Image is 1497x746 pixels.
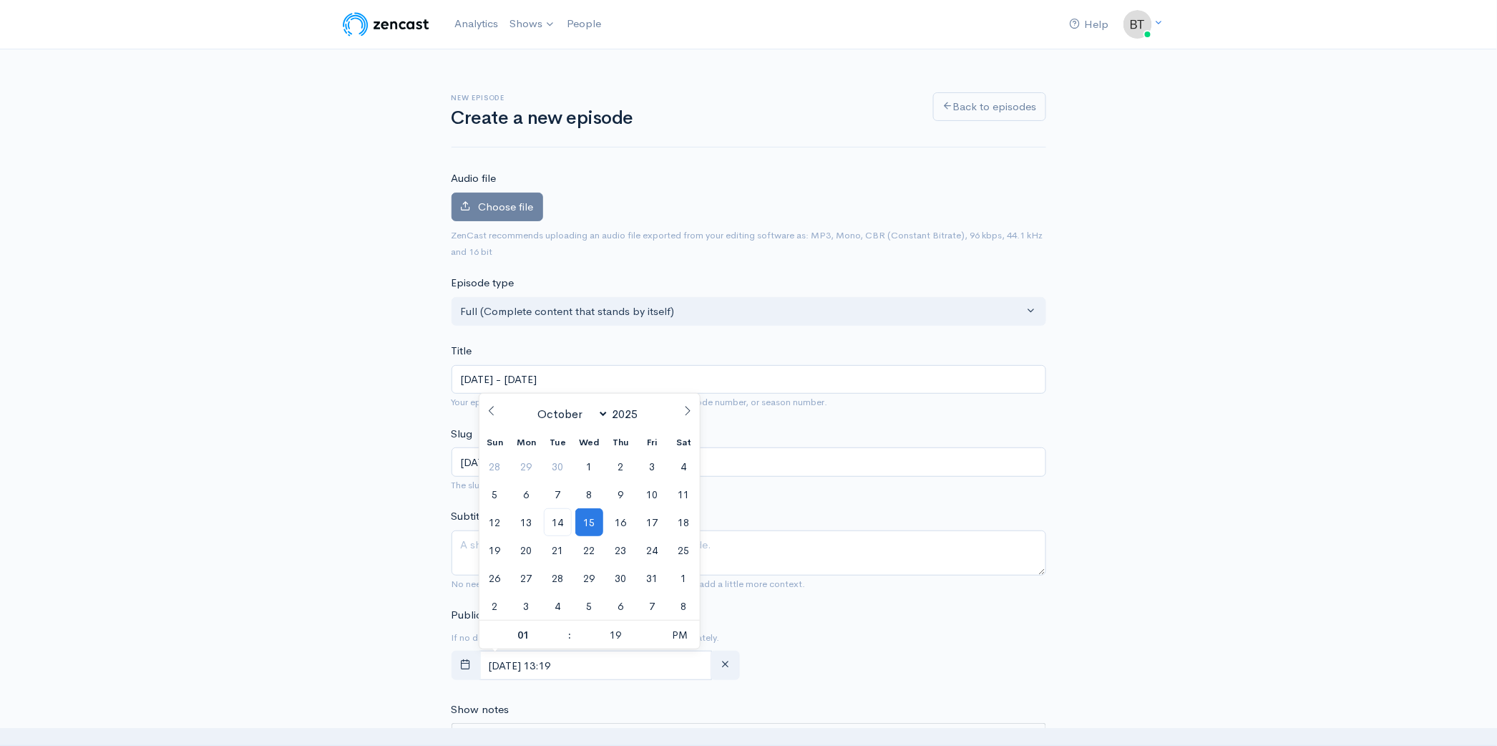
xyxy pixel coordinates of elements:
span: November 4, 2025 [544,592,572,620]
input: Year [609,407,648,422]
img: ZenCast Logo [341,10,431,39]
span: Tue [542,438,574,447]
button: Full (Complete content that stands by itself) [452,297,1046,326]
span: October 29, 2025 [575,564,603,592]
span: Sun [479,438,511,447]
h6: New episode [452,94,916,102]
span: October 24, 2025 [638,536,666,564]
span: October 4, 2025 [670,452,698,480]
span: November 7, 2025 [638,592,666,620]
span: September 29, 2025 [512,452,540,480]
span: October 7, 2025 [544,480,572,508]
button: clear [711,651,740,680]
span: October 30, 2025 [607,564,635,592]
span: November 8, 2025 [670,592,698,620]
label: Show notes [452,702,509,718]
input: title-of-episode [452,447,1046,477]
span: November 5, 2025 [575,592,603,620]
span: September 28, 2025 [481,452,509,480]
span: Click to toggle [660,621,699,649]
span: October 19, 2025 [481,536,509,564]
span: October 15, 2025 [575,508,603,536]
span: October 11, 2025 [670,480,698,508]
span: October 17, 2025 [638,508,666,536]
span: September 30, 2025 [544,452,572,480]
button: toggle [452,651,481,680]
span: October 21, 2025 [544,536,572,564]
span: : [567,621,572,649]
label: Audio file [452,170,497,187]
a: Analytics [449,9,504,39]
span: October 20, 2025 [512,536,540,564]
span: November 1, 2025 [670,564,698,592]
small: Your episode title should include your podcast title, episode number, or season number. [452,396,828,408]
span: October 6, 2025 [512,480,540,508]
span: October 14, 2025 [544,508,572,536]
small: No need to repeat the main title of the episode, it's best to add a little more context. [452,578,806,590]
span: Mon [511,438,542,447]
span: October 13, 2025 [512,508,540,536]
span: October 22, 2025 [575,536,603,564]
label: Subtitle [452,508,489,525]
span: Wed [574,438,605,447]
a: Help [1064,9,1115,40]
label: Title [452,343,472,359]
span: Sat [668,438,700,447]
span: October 3, 2025 [638,452,666,480]
img: ... [1123,10,1152,39]
div: Full (Complete content that stands by itself) [461,304,1024,320]
span: November 3, 2025 [512,592,540,620]
span: October 28, 2025 [544,564,572,592]
a: Back to episodes [933,92,1046,122]
span: October 18, 2025 [670,508,698,536]
span: Thu [605,438,637,447]
h1: Create a new episode [452,108,916,129]
span: October 16, 2025 [607,508,635,536]
label: Episode type [452,275,515,291]
small: If no date is selected, the episode will be published immediately. [452,631,720,644]
span: October 9, 2025 [607,480,635,508]
label: Slug [452,426,473,442]
span: Fri [637,438,668,447]
small: ZenCast recommends uploading an audio file exported from your editing software as: MP3, Mono, CBR... [452,229,1043,258]
span: October 23, 2025 [607,536,635,564]
span: October 27, 2025 [512,564,540,592]
span: Choose file [479,200,534,213]
span: October 12, 2025 [481,508,509,536]
label: Publication date and time [452,607,575,624]
span: October 10, 2025 [638,480,666,508]
span: October 5, 2025 [481,480,509,508]
span: November 2, 2025 [481,592,509,620]
select: Month [531,406,609,422]
input: What is the episode's title? [452,365,1046,394]
a: Shows [504,9,561,40]
span: October 1, 2025 [575,452,603,480]
a: People [561,9,607,39]
small: The slug will be used in the URL for the episode. [452,479,649,491]
span: October 31, 2025 [638,564,666,592]
input: Hour [479,621,567,649]
span: October 2, 2025 [607,452,635,480]
span: November 6, 2025 [607,592,635,620]
span: October 25, 2025 [670,536,698,564]
input: Minute [572,621,660,649]
span: October 26, 2025 [481,564,509,592]
span: October 8, 2025 [575,480,603,508]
